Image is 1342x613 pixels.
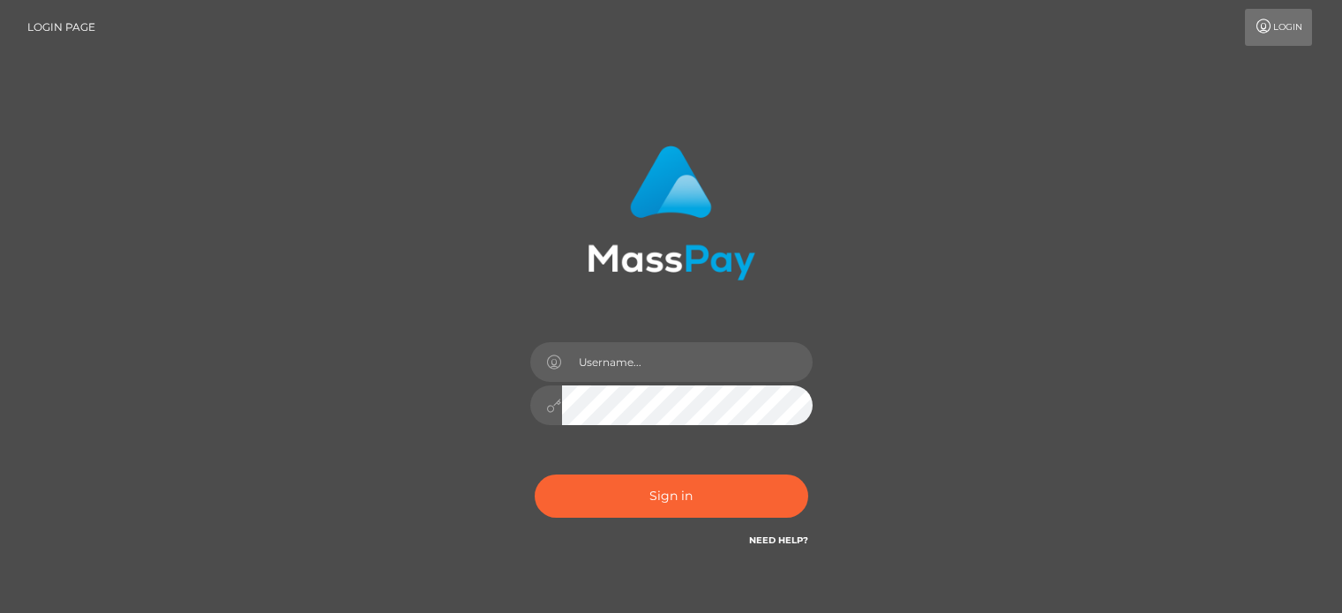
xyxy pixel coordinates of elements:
[27,9,95,46] a: Login Page
[749,535,808,546] a: Need Help?
[535,475,808,518] button: Sign in
[562,342,813,382] input: Username...
[588,146,755,280] img: MassPay Login
[1245,9,1312,46] a: Login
